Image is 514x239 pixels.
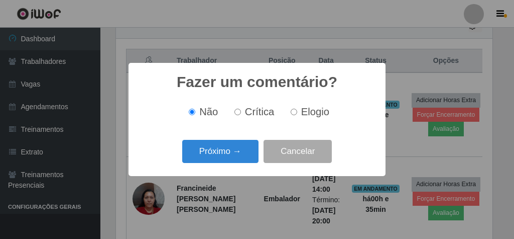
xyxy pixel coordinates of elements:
[189,109,195,115] input: Não
[234,109,241,115] input: Crítica
[177,73,337,91] h2: Fazer um comentário?
[291,109,297,115] input: Elogio
[301,106,329,117] span: Elogio
[199,106,218,117] span: Não
[182,140,259,164] button: Próximo →
[264,140,332,164] button: Cancelar
[245,106,275,117] span: Crítica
